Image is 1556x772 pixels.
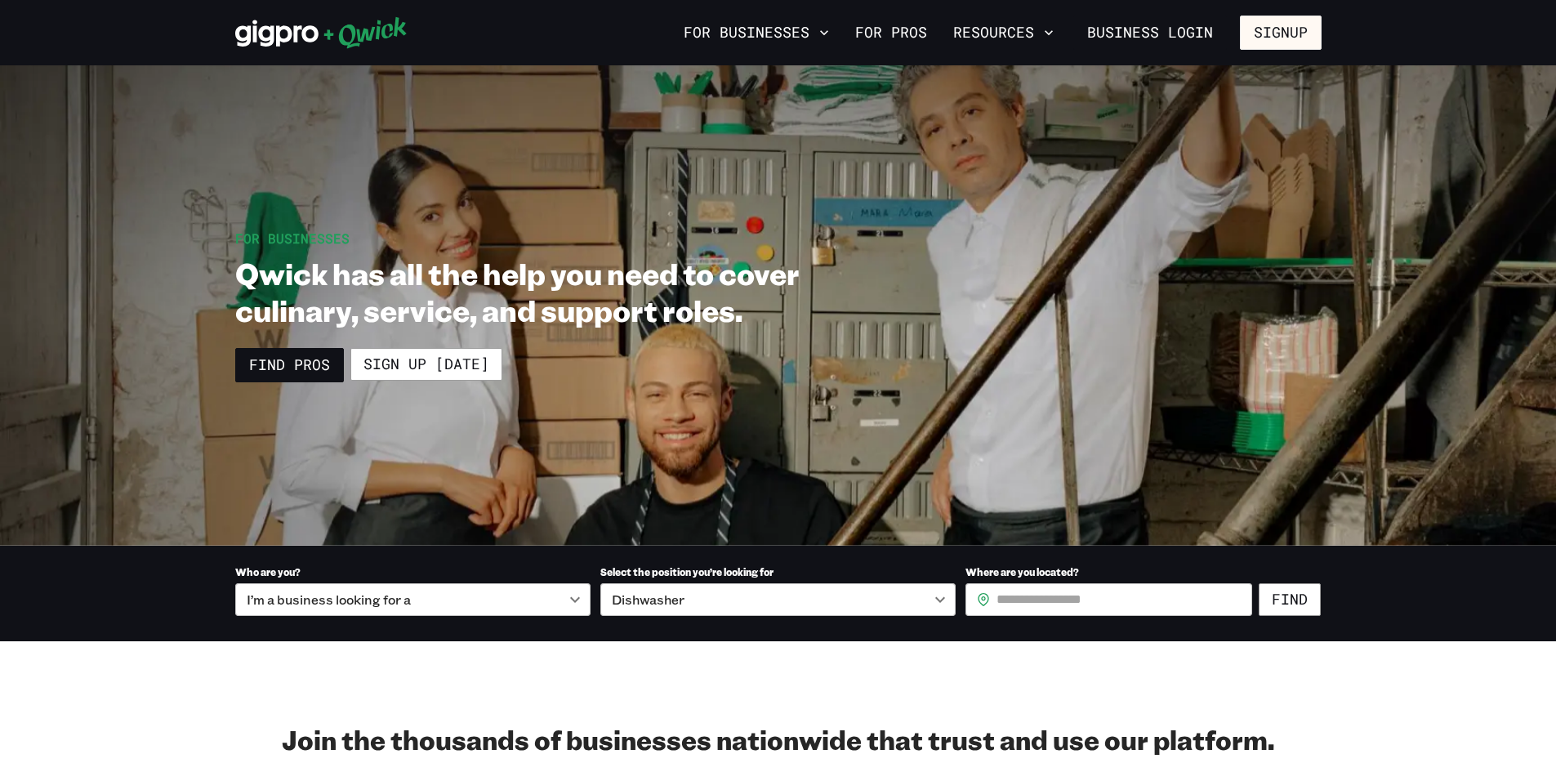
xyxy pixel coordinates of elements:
[1073,16,1227,50] a: Business Login
[235,723,1322,756] h2: Join the thousands of businesses nationwide that trust and use our platform.
[1240,16,1322,50] button: Signup
[235,230,350,247] span: For Businesses
[600,565,774,578] span: Select the position you’re looking for
[1259,583,1321,616] button: Find
[235,348,344,382] a: Find Pros
[235,255,887,328] h1: Qwick has all the help you need to cover culinary, service, and support roles.
[235,583,591,616] div: I’m a business looking for a
[235,565,301,578] span: Who are you?
[677,19,836,47] button: For Businesses
[350,348,502,381] a: Sign up [DATE]
[947,19,1060,47] button: Resources
[600,583,956,616] div: Dishwasher
[849,19,934,47] a: For Pros
[965,565,1079,578] span: Where are you located?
